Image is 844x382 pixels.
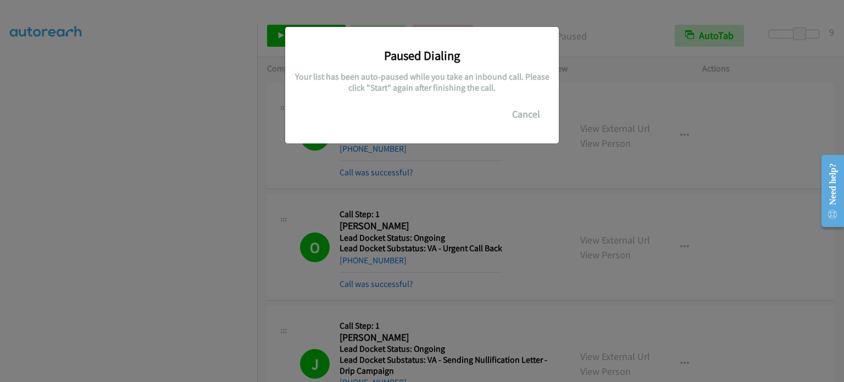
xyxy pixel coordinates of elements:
[293,71,551,93] h5: Your list has been auto-paused while you take an inbound call. Please click "Start" again after f...
[502,103,551,125] button: Cancel
[813,147,844,235] iframe: Resource Center
[293,48,551,63] h3: Paused Dialing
